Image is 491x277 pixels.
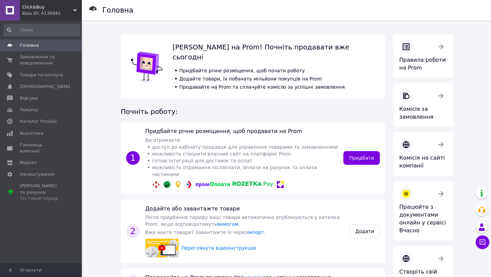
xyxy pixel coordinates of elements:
[247,230,264,235] a: імпорт
[152,144,338,150] span: доступ до кабінету продавця для управління товарами та замовленнями
[126,224,140,238] span: 2
[179,76,322,82] span: Додайте товари, їх побачать мільйони покупців на Prom
[173,43,349,61] span: [PERSON_NAME] на Prom! Почніть продавати вже сьогодні
[145,230,266,235] span: Вже маєте товари? Завантажте їх через .
[20,42,39,48] span: Головна
[20,171,55,177] span: Налаштування
[179,68,305,73] span: Придбайте річне розміщення, щоб почати роботу
[393,132,453,176] a: Комісія на сайті компанії
[179,84,345,90] span: Продавайте на Prom та сплачуйте комісію за успішні замовлення
[20,118,57,125] span: Каталог ProSale
[3,24,80,36] input: Пошук
[20,107,38,113] span: Покупці
[20,183,63,202] span: [PERSON_NAME] та рахунки
[399,57,446,71] span: Правила роботи на Prom
[121,107,178,116] span: Почніть роботу:
[393,34,453,78] a: Правила роботи на Prom
[145,238,179,258] img: video preview
[476,235,489,249] button: Чат з покупцем
[145,237,344,259] a: video previewПереглянути відеоінструкцію
[20,130,43,136] span: Аналітика
[145,137,181,143] span: Ви отримаєте:
[20,84,70,90] span: [DEMOGRAPHIC_DATA]
[152,158,252,163] span: готові інтеграції для доставок та оплат
[399,204,446,234] span: Працюйте з документами онлайн у сервісі Вчасно
[20,95,38,101] span: Відгуки
[145,215,340,227] span: Після придбання тарифу ваші товари автоматично опублікуються у каталозі Prom, якщо відповідатимуть .
[20,195,63,202] div: Тестовий період
[399,155,445,169] span: Комісія на сайті компанії
[152,151,291,157] span: можливість створити власний сайт на платформі Prom
[145,128,302,134] span: Придбайте річне розміщення, щоб продавати на Prom
[181,245,256,251] span: Переглянути відеоінструкцію
[393,83,453,127] a: Комісія за замовлення
[152,165,317,177] span: можливість отримання післяплати, оплати на рахунок та оплати частинами
[22,4,73,10] span: Click&Buy
[343,151,380,165] a: Придбати
[102,6,133,14] h1: Головна
[22,10,82,16] div: Ваш ID: 4136941
[393,181,453,240] a: Працюйте з документами онлайн у сервісі Вчасно
[217,221,238,227] a: вимогам
[20,142,63,154] span: Гаманець компанії
[349,224,380,238] a: Додати
[126,151,140,165] span: 1
[145,205,240,212] span: Додайте або завантажте товари
[20,72,63,78] span: Товари та послуги
[399,106,433,120] span: Комісія за замовлення
[20,54,63,66] span: Замовлення та повідомлення
[20,160,37,166] span: Маркет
